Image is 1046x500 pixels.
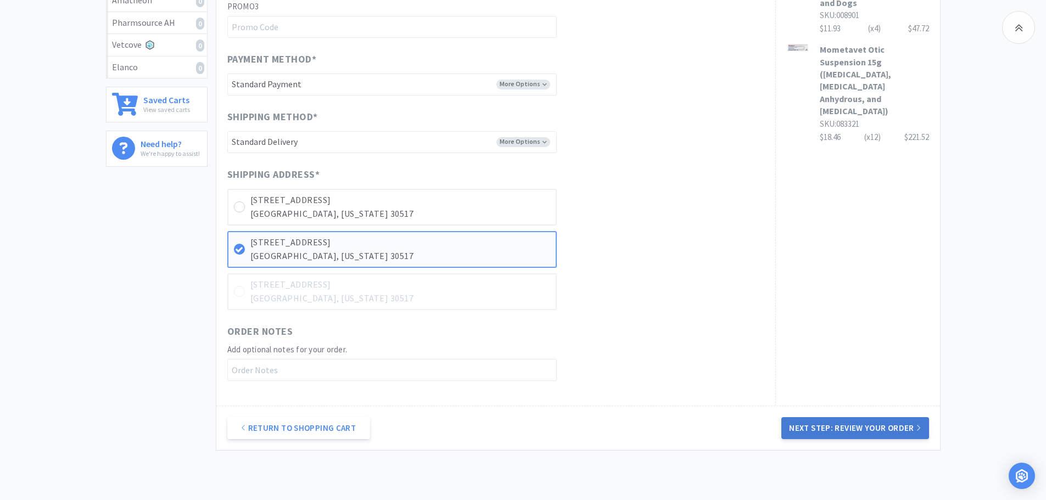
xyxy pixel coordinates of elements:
[227,52,317,68] span: Payment Method *
[820,43,929,117] h3: Mometavet Otic Suspension 15g ([MEDICAL_DATA], [MEDICAL_DATA] Anhydrous, and [MEDICAL_DATA])
[820,131,929,144] div: $18.46
[106,87,208,122] a: Saved CartsView saved carts
[141,148,200,159] p: We're happy to assist!
[227,324,293,340] span: Order Notes
[1009,463,1035,489] div: Open Intercom Messenger
[864,131,881,144] div: (x 12 )
[227,109,318,125] span: Shipping Method *
[196,18,204,30] i: 0
[908,22,929,35] div: $47.72
[143,104,190,115] p: View saved carts
[196,40,204,52] i: 0
[250,235,550,250] p: [STREET_ADDRESS]
[227,167,320,183] span: Shipping Address *
[227,344,348,355] span: Add optional notes for your order.
[112,38,202,52] div: Vetcove
[250,193,550,207] p: [STREET_ADDRESS]
[227,417,370,439] a: Return to Shopping Cart
[196,62,204,74] i: 0
[820,22,929,35] div: $11.93
[787,44,809,52] img: aca9383f7fd34138a4bf926a00eee863_721642.png
[112,16,202,30] div: Pharmsource AH
[112,60,202,75] div: Elanco
[250,249,550,263] p: [GEOGRAPHIC_DATA], [US_STATE] 30517
[820,10,859,20] span: SKU: 008901
[820,119,859,129] span: SKU: 083321
[141,137,200,148] h6: Need help?
[143,93,190,104] h6: Saved Carts
[250,207,550,221] p: [GEOGRAPHIC_DATA], [US_STATE] 30517
[227,16,557,38] input: Promo Code
[107,57,207,78] a: Elanco0
[781,417,928,439] button: Next Step: Review Your Order
[227,359,557,381] input: Order Notes
[107,12,207,35] a: Pharmsource AH0
[868,22,881,35] div: (x 4 )
[904,131,929,144] div: $221.52
[250,291,550,306] p: [GEOGRAPHIC_DATA], [US_STATE] 30517
[107,34,207,57] a: Vetcove0
[250,278,550,292] p: [STREET_ADDRESS]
